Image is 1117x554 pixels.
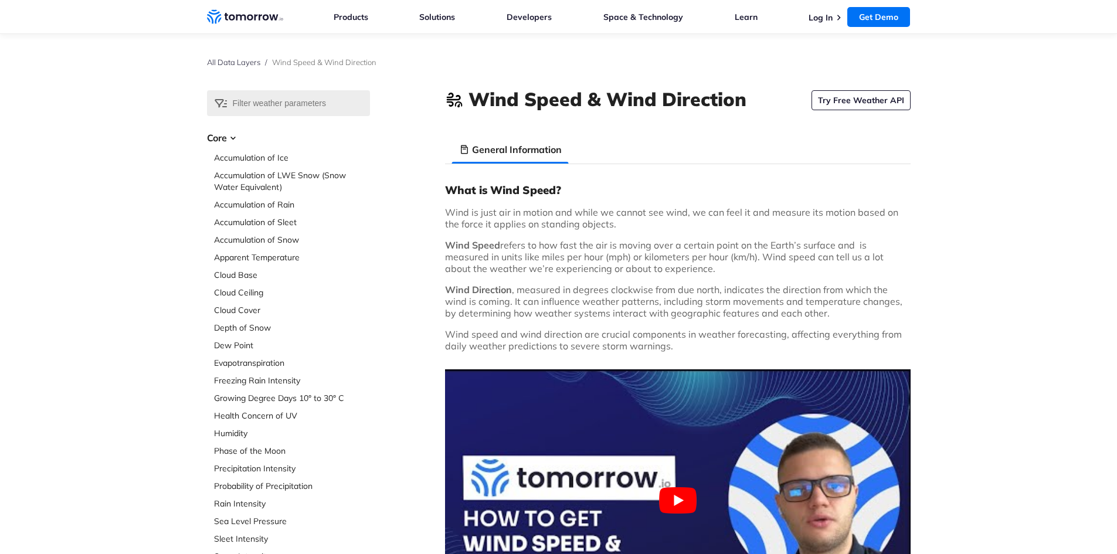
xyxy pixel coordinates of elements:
input: Filter weather parameters [207,90,370,116]
p: refers to how fast the air is moving over a certain point on the Earth’s surface and is measured ... [445,239,911,274]
h1: Wind Speed & Wind Direction [468,86,746,112]
a: Freezing Rain Intensity [214,375,370,386]
strong: Wind Speed [445,239,500,251]
a: Health Concern of UV [214,410,370,422]
a: All Data Layers [207,57,260,67]
a: Accumulation of Rain [214,199,370,210]
a: Growing Degree Days 10° to 30° C [214,392,370,404]
a: Humidity [214,427,370,439]
strong: Wind Direction [445,284,512,295]
a: Rain Intensity [214,498,370,509]
a: Dew Point [214,339,370,351]
a: Get Demo [847,7,910,27]
a: Solutions [419,12,455,22]
p: Wind speed and wind direction are crucial components in weather forecasting, affecting everything... [445,328,911,352]
a: Developers [507,12,552,22]
p: Wind is just air in motion and while we cannot see wind, we can feel it and measure its motion ba... [445,206,911,230]
a: Try Free Weather API [812,90,911,110]
a: Accumulation of LWE Snow (Snow Water Equivalent) [214,169,370,193]
a: Precipitation Intensity [214,463,370,474]
a: Sleet Intensity [214,533,370,545]
a: Phase of the Moon [214,445,370,457]
a: Evapotranspiration [214,357,370,369]
span: / [265,57,267,67]
h3: What is Wind Speed? [445,183,911,197]
a: Accumulation of Snow [214,234,370,246]
span: Wind Speed & Wind Direction [272,57,376,67]
a: Depth of Snow [214,322,370,334]
a: Sea Level Pressure [214,515,370,527]
a: Learn [735,12,758,22]
h3: General Information [472,142,562,157]
a: Cloud Ceiling [214,287,370,298]
a: Products [334,12,368,22]
a: Log In [809,12,833,23]
a: Cloud Base [214,269,370,281]
a: Accumulation of Sleet [214,216,370,228]
a: Space & Technology [603,12,683,22]
a: Home link [207,8,283,26]
a: Cloud Cover [214,304,370,316]
h3: Core [207,131,370,145]
li: General Information [452,135,569,164]
a: Probability of Precipitation [214,480,370,492]
a: Apparent Temperature [214,251,370,263]
p: , measured in degrees clockwise from due north, indicates the direction from which the wind is co... [445,284,911,319]
a: Accumulation of Ice [214,152,370,164]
